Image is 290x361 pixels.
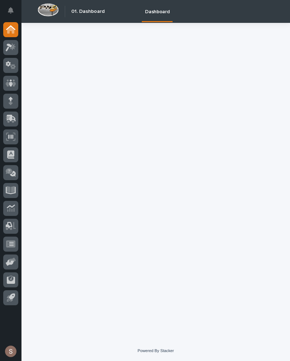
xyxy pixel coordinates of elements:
[3,344,18,359] button: users-avatar
[137,348,174,353] a: Powered By Stacker
[9,7,18,19] div: Notifications
[71,7,105,16] h2: 01. Dashboard
[38,3,59,16] img: Workspace Logo
[3,3,18,18] button: Notifications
